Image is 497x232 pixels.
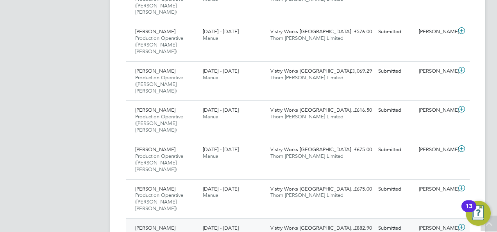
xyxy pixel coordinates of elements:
span: Thorn [PERSON_NAME] Limited [270,74,343,81]
span: [PERSON_NAME] [135,186,175,192]
div: £1,069.29 [334,65,375,78]
span: Manual [203,35,220,41]
span: Vistry Works [GEOGRAPHIC_DATA]… [270,225,356,231]
span: [DATE] - [DATE] [203,186,239,192]
div: Submitted [375,183,416,196]
span: [PERSON_NAME] [135,28,175,35]
span: Vistry Works [GEOGRAPHIC_DATA]… [270,107,356,113]
span: Vistry Works [GEOGRAPHIC_DATA]… [270,146,356,153]
span: Manual [203,153,220,159]
span: Thorn [PERSON_NAME] Limited [270,35,343,41]
div: £576.00 [334,25,375,38]
span: [DATE] - [DATE] [203,146,239,153]
span: Vistry Works [GEOGRAPHIC_DATA]… [270,28,356,35]
span: [PERSON_NAME] [135,146,175,153]
span: Thorn [PERSON_NAME] Limited [270,192,343,198]
div: [PERSON_NAME] [416,143,456,156]
div: £616.50 [334,104,375,117]
span: Vistry Works [GEOGRAPHIC_DATA]… [270,68,356,74]
span: Manual [203,192,220,198]
div: Submitted [375,65,416,78]
span: [DATE] - [DATE] [203,107,239,113]
span: Production Operative ([PERSON_NAME] [PERSON_NAME]) [135,35,183,55]
span: [DATE] - [DATE] [203,225,239,231]
div: [PERSON_NAME] [416,25,456,38]
span: [PERSON_NAME] [135,107,175,113]
span: Manual [203,74,220,81]
div: [PERSON_NAME] [416,65,456,78]
span: [DATE] - [DATE] [203,28,239,35]
span: Production Operative ([PERSON_NAME] [PERSON_NAME]) [135,153,183,173]
div: Submitted [375,25,416,38]
span: Manual [203,113,220,120]
button: Open Resource Center, 13 new notifications [466,201,491,226]
span: [PERSON_NAME] [135,225,175,231]
div: £675.00 [334,183,375,196]
span: Thorn [PERSON_NAME] Limited [270,113,343,120]
div: [PERSON_NAME] [416,183,456,196]
span: Thorn [PERSON_NAME] Limited [270,153,343,159]
span: [DATE] - [DATE] [203,68,239,74]
div: £675.00 [334,143,375,156]
span: [PERSON_NAME] [135,68,175,74]
span: Production Operative ([PERSON_NAME] [PERSON_NAME]) [135,74,183,94]
div: [PERSON_NAME] [416,104,456,117]
div: Submitted [375,143,416,156]
span: Production Operative ([PERSON_NAME] [PERSON_NAME]) [135,113,183,133]
span: Vistry Works [GEOGRAPHIC_DATA]… [270,186,356,192]
div: Submitted [375,104,416,117]
div: 13 [465,206,472,216]
span: Production Operative ([PERSON_NAME] [PERSON_NAME]) [135,192,183,212]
